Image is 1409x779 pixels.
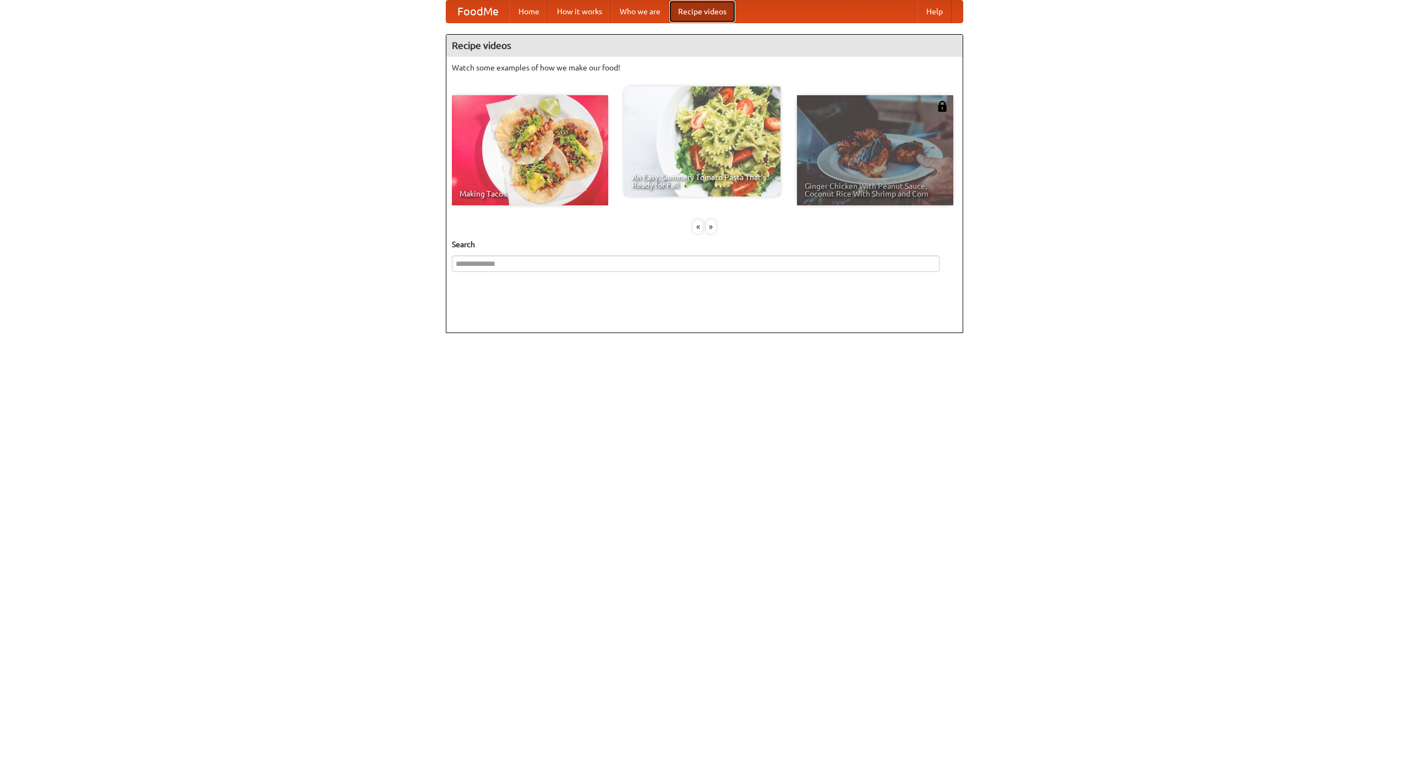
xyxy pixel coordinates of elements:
div: » [706,220,716,233]
a: Home [510,1,548,23]
span: Making Tacos [460,190,600,198]
img: 483408.png [937,101,948,112]
p: Watch some examples of how we make our food! [452,62,957,73]
a: An Easy, Summery Tomato Pasta That's Ready for Fall [624,86,780,197]
h4: Recipe videos [446,35,963,57]
div: « [693,220,703,233]
a: FoodMe [446,1,510,23]
a: Help [918,1,952,23]
span: An Easy, Summery Tomato Pasta That's Ready for Fall [632,173,773,189]
a: Recipe videos [669,1,735,23]
h5: Search [452,239,957,250]
a: How it works [548,1,611,23]
a: Who we are [611,1,669,23]
a: Making Tacos [452,95,608,205]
